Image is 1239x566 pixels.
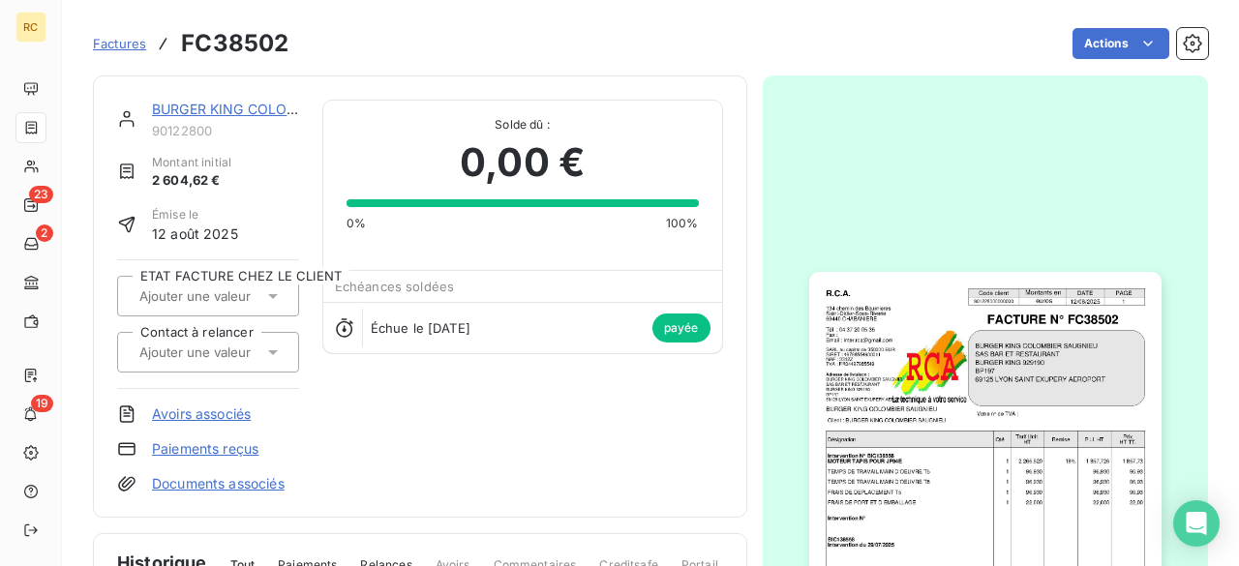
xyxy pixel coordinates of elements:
[152,123,299,138] span: 90122800
[137,287,332,305] input: Ajouter une valeur
[335,279,455,294] span: Échéances soldées
[460,134,585,192] span: 0,00 €
[371,320,470,336] span: Échue le [DATE]
[36,224,53,242] span: 2
[93,36,146,51] span: Factures
[137,343,332,361] input: Ajouter une valeur
[31,395,53,412] span: 19
[347,215,366,232] span: 0%
[152,439,258,459] a: Paiements reçus
[181,26,288,61] h3: FC38502
[152,223,238,244] span: 12 août 2025
[652,313,710,343] span: payée
[29,186,53,203] span: 23
[152,154,231,171] span: Montant initial
[347,116,699,134] span: Solde dû :
[152,404,251,424] a: Avoirs associés
[15,12,46,43] div: RC
[152,171,231,191] span: 2 604,62 €
[1073,28,1169,59] button: Actions
[152,474,285,493] a: Documents associés
[152,101,405,117] a: BURGER KING COLOMBIER SAUGNIEU
[1173,500,1220,547] div: Open Intercom Messenger
[666,215,699,232] span: 100%
[93,34,146,53] a: Factures
[152,206,238,223] span: Émise le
